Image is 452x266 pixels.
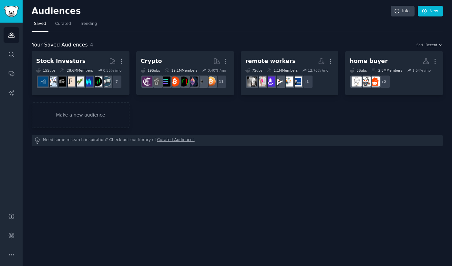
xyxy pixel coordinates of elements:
a: home buyer5Subs2.8MMembers1.54% /mo+2RealEstateAdviceFirstTimeHomeBuyerNewbHomebuyer [345,51,443,95]
img: freelance_forhire [274,77,284,87]
img: Daytrading [92,77,102,87]
div: + 1 [300,75,313,88]
div: 2.8M Members [371,68,402,73]
img: GummySearch logo [4,6,19,17]
img: ethtrader [188,77,198,87]
img: options [47,77,57,87]
a: Curated [53,19,73,32]
img: RealEstateAdvice [370,77,380,87]
div: 5 Sub s [350,68,367,73]
div: 19.1M Members [165,68,198,73]
div: 1.54 % /mo [412,68,431,73]
span: 4 [90,42,93,48]
div: Stock Investors [36,57,86,65]
div: 0.40 % /mo [208,68,226,73]
img: finance [65,77,75,87]
span: Saved [34,21,46,27]
a: remote workers7Subs1.1MMembers12.70% /mo+1sidehustlePHRemoteJobsfreelance_forhireRemoteJobHunters... [241,51,339,95]
img: StockMarket [83,77,93,87]
a: Saved [32,19,48,32]
span: Your Saved Audiences [32,41,88,49]
a: New [418,6,443,17]
div: 19 Sub s [141,68,160,73]
div: 1.1M Members [267,68,298,73]
img: BitcoinBeginners [169,77,180,87]
div: Sort [416,43,424,47]
a: Curated Audiences [157,137,195,144]
a: Info [391,6,415,17]
img: ethereum [197,77,207,87]
div: Crypto [141,57,162,65]
div: 12.70 % /mo [308,68,329,73]
img: FinancialCareers [56,77,66,87]
button: Recent [426,43,443,47]
img: Crypto_Currency_News [142,77,152,87]
a: Make a new audience [32,102,129,128]
img: NewbHomebuyer [352,77,362,87]
h2: Audiences [32,6,391,16]
div: 28.6M Members [60,68,93,73]
span: Curated [55,21,71,27]
img: dividends [38,77,48,87]
div: remote workers [245,57,296,65]
img: Bitcoin [206,77,216,87]
div: + 7 [108,75,122,88]
div: + 11 [213,75,227,88]
img: FirstTimeHomeBuyer [361,77,371,87]
div: 7 Sub s [245,68,262,73]
span: Trending [80,21,97,27]
span: Recent [426,43,437,47]
img: RemoteWorkers [247,77,257,87]
img: RemoteJobHunters [265,77,275,87]
div: 15 Sub s [36,68,56,73]
img: RemoteJobs [283,77,293,87]
img: stocks [101,77,111,87]
div: + 2 [377,75,390,88]
img: CryptoMarkets [179,77,189,87]
img: investing [74,77,84,87]
img: solana [160,77,170,87]
img: onlinejobsforall [256,77,266,87]
a: Trending [78,19,99,32]
a: Crypto19Subs19.1MMembers0.40% /mo+11BitcoinethereumethtraderCryptoMarketsBitcoinBeginnerssolanaCr... [136,51,234,95]
a: Stock Investors15Subs28.6MMembers0.55% /mo+7stocksDaytradingStockMarketinvestingfinanceFinancialC... [32,51,129,95]
img: CryptoCurrencies [151,77,161,87]
div: home buyer [350,57,388,65]
div: 0.55 % /mo [103,68,121,73]
img: sidehustlePH [292,77,302,87]
div: Need some research inspiration? Check out our library of [32,135,443,146]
